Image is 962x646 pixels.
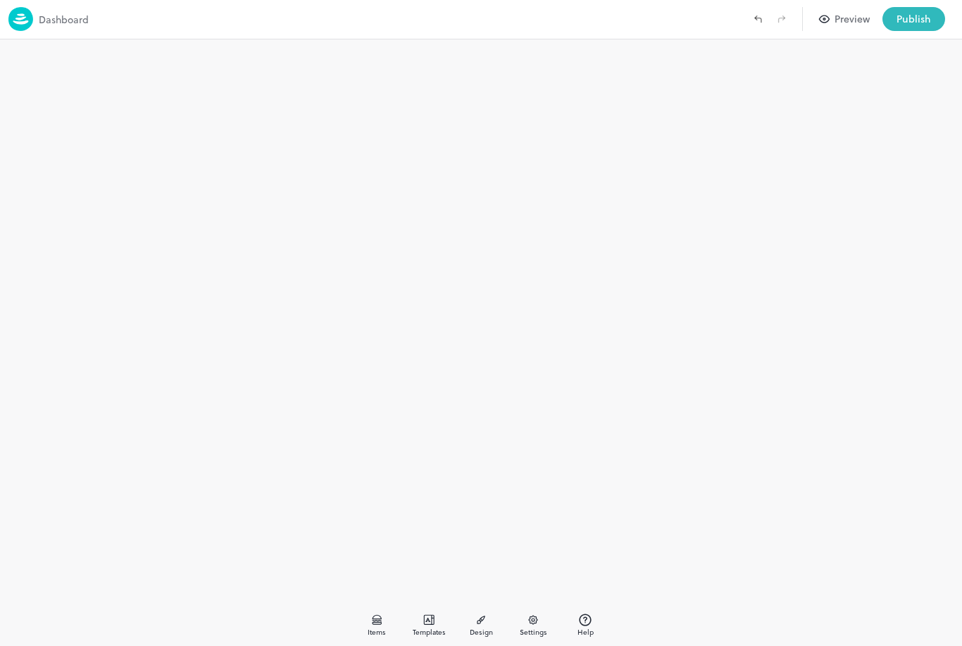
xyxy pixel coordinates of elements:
[770,7,794,31] label: Redo (Ctrl + Y)
[520,627,547,638] span: Settings
[811,7,878,31] button: Preview
[470,627,493,638] span: Design
[8,7,33,31] img: logo-86c26b7e.jpg
[882,7,945,31] button: Publish
[413,627,446,638] span: Templates
[368,627,386,638] span: Items
[39,12,89,27] p: Dashboard
[897,11,931,27] div: Publish
[746,7,770,31] label: Undo (Ctrl + Z)
[835,11,870,27] div: Preview
[577,627,594,638] span: Help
